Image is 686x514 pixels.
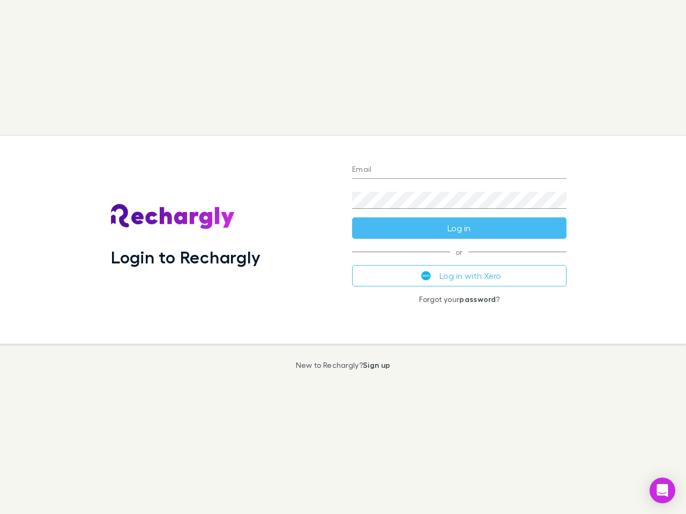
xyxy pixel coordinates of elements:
div: Open Intercom Messenger [650,478,675,503]
h1: Login to Rechargly [111,247,260,267]
img: Rechargly's Logo [111,204,235,230]
a: Sign up [363,360,390,369]
button: Log in with Xero [352,265,566,286]
p: New to Rechargly? [296,361,391,369]
a: password [459,294,496,304]
img: Xero's logo [421,271,431,281]
p: Forgot your ? [352,295,566,304]
button: Log in [352,217,566,239]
